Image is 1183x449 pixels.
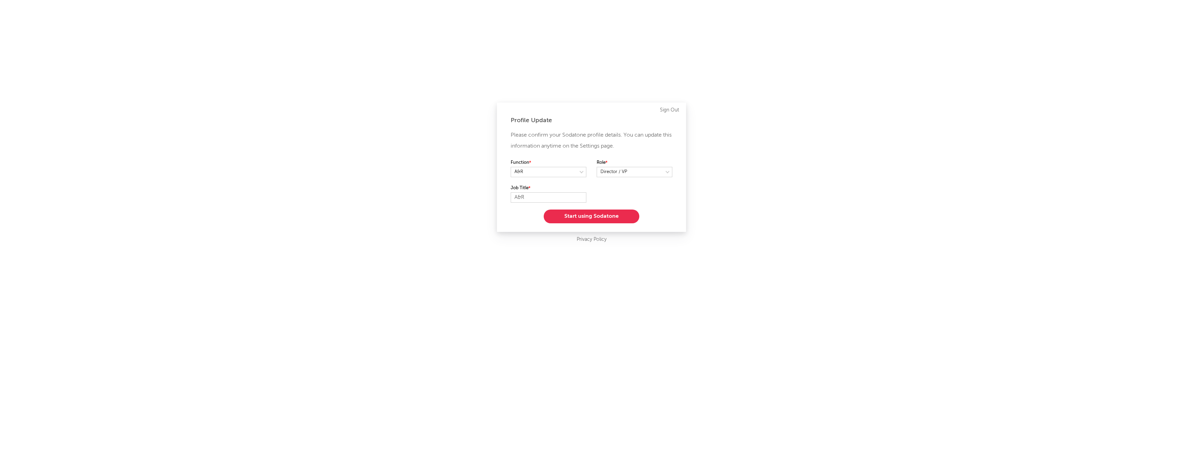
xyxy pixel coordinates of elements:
label: Role [597,159,672,167]
label: Function [511,159,586,167]
label: Job Title [511,184,586,192]
a: Privacy Policy [577,235,607,244]
button: Start using Sodatone [544,210,639,223]
a: Sign Out [660,106,679,114]
div: Profile Update [511,116,672,125]
p: Please confirm your Sodatone profile details. You can update this information anytime on the Sett... [511,130,672,152]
